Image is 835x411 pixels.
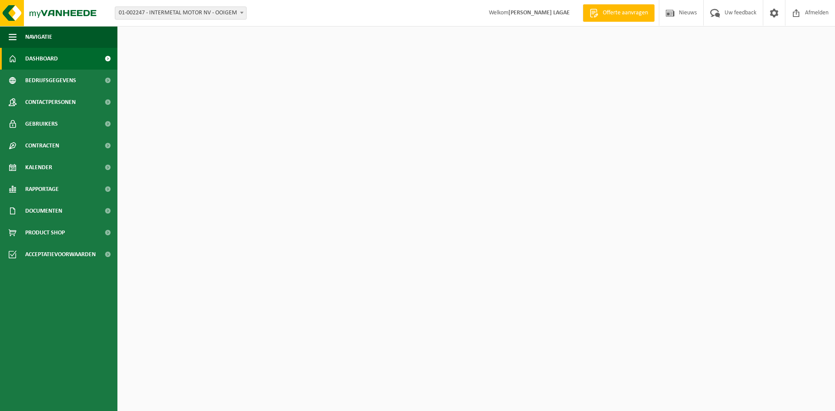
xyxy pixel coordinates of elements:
span: Navigatie [25,26,52,48]
span: Acceptatievoorwaarden [25,244,96,265]
strong: [PERSON_NAME] LAGAE [508,10,570,16]
span: Product Shop [25,222,65,244]
a: Offerte aanvragen [583,4,655,22]
span: 01-002247 - INTERMETAL MOTOR NV - OOIGEM [115,7,246,19]
span: 01-002247 - INTERMETAL MOTOR NV - OOIGEM [115,7,247,20]
span: Gebruikers [25,113,58,135]
span: Contracten [25,135,59,157]
span: Documenten [25,200,62,222]
span: Kalender [25,157,52,178]
span: Bedrijfsgegevens [25,70,76,91]
span: Contactpersonen [25,91,76,113]
span: Offerte aanvragen [601,9,650,17]
span: Rapportage [25,178,59,200]
span: Dashboard [25,48,58,70]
